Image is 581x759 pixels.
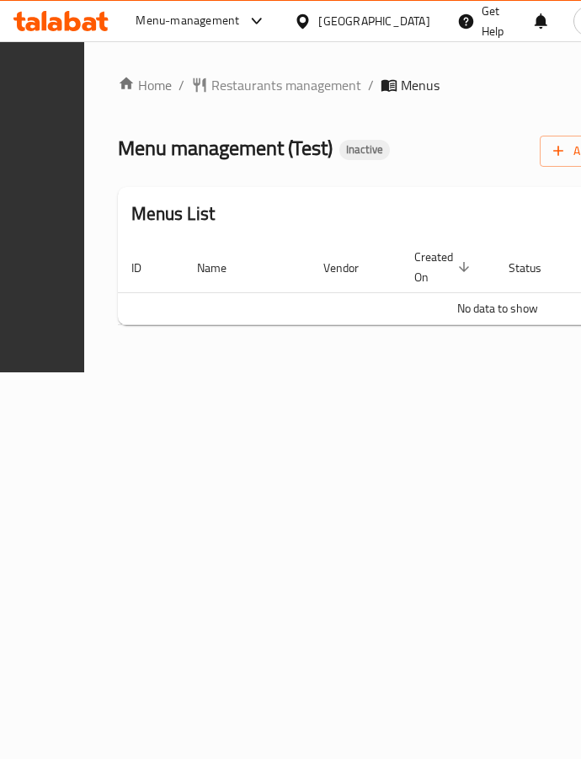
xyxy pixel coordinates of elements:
[368,75,374,95] li: /
[339,142,390,157] span: Inactive
[509,258,563,278] span: Status
[318,12,429,30] div: [GEOGRAPHIC_DATA]
[131,201,216,227] h2: Menus List
[414,247,475,287] span: Created On
[323,258,381,278] span: Vendor
[191,75,361,95] a: Restaurants management
[136,11,239,31] div: Menu-management
[179,75,184,95] li: /
[118,75,172,95] a: Home
[457,297,538,319] span: No data to show
[197,258,248,278] span: Name
[131,258,163,278] span: ID
[401,75,440,95] span: Menus
[118,129,333,167] span: Menu management ( Test )
[211,75,361,95] span: Restaurants management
